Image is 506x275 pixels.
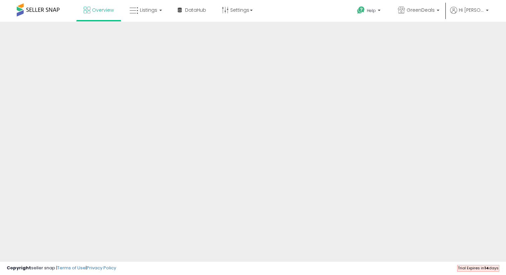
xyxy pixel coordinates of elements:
span: DataHub [185,7,206,13]
span: GreenDeals [407,7,435,13]
a: Hi [PERSON_NAME] [450,7,489,22]
b: 14 [484,265,489,271]
i: Get Help [357,6,365,14]
span: Trial Expires in days [458,265,499,271]
span: Help [367,8,376,13]
a: Help [352,1,387,22]
a: Privacy Policy [87,265,116,271]
strong: Copyright [7,265,31,271]
span: Hi [PERSON_NAME] [459,7,484,13]
a: Terms of Use [57,265,86,271]
span: Listings [140,7,157,13]
span: Overview [92,7,114,13]
div: seller snap | | [7,265,116,271]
